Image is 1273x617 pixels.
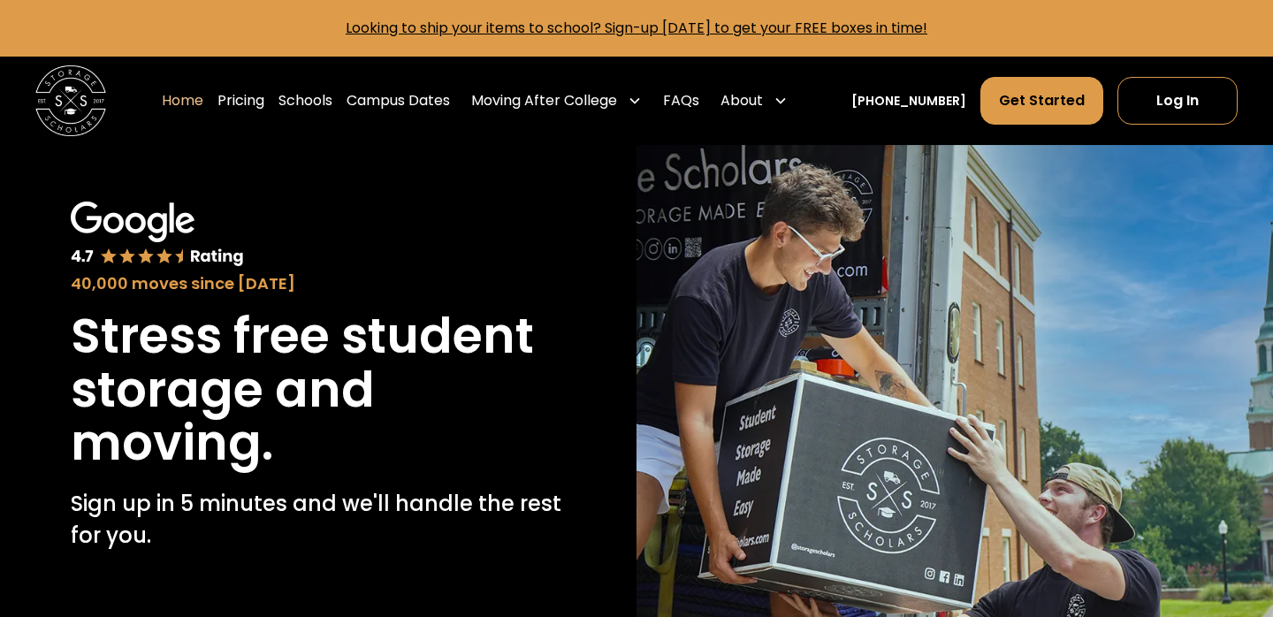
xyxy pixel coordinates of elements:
[278,76,332,126] a: Schools
[162,76,203,126] a: Home
[71,309,566,470] h1: Stress free student storage and moving.
[346,18,927,38] a: Looking to ship your items to school? Sign-up [DATE] to get your FREE boxes in time!
[35,65,106,136] a: home
[1117,77,1238,125] a: Log In
[713,76,795,126] div: About
[663,76,699,126] a: FAQs
[217,76,264,126] a: Pricing
[471,90,617,111] div: Moving After College
[720,90,763,111] div: About
[71,202,244,268] img: Google 4.7 star rating
[464,76,649,126] div: Moving After College
[980,77,1103,125] a: Get Started
[851,92,966,110] a: [PHONE_NUMBER]
[347,76,450,126] a: Campus Dates
[71,488,566,552] p: Sign up in 5 minutes and we'll handle the rest for you.
[71,271,566,295] div: 40,000 moves since [DATE]
[35,65,106,136] img: Storage Scholars main logo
